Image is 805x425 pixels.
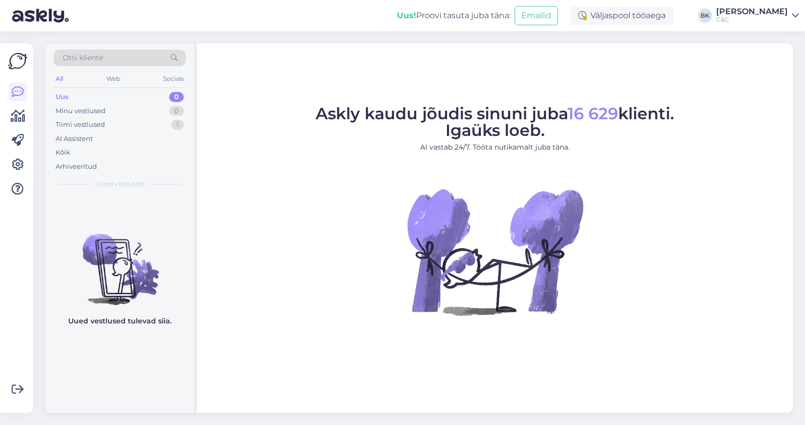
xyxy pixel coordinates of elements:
p: Uued vestlused tulevad siia. [68,316,172,326]
span: Otsi kliente [63,53,103,63]
img: No Chat active [404,161,586,343]
div: BK [698,9,712,23]
b: Uus! [397,11,416,20]
div: Väljaspool tööaega [570,7,674,25]
div: Tiimi vestlused [56,120,105,130]
div: AI Assistent [56,134,93,144]
img: Askly Logo [8,52,27,71]
a: [PERSON_NAME]C&C [716,8,799,24]
div: Proovi tasuta juba täna: [397,10,511,22]
div: Kõik [56,148,70,158]
span: Askly kaudu jõudis sinuni juba klienti. Igaüks loeb. [316,104,674,140]
div: Socials [161,72,186,85]
div: Uus [56,92,69,102]
button: Emailid [515,6,558,25]
div: 1 [171,120,184,130]
p: AI vastab 24/7. Tööta nutikamalt juba täna. [316,142,674,153]
div: C&C [716,16,788,24]
img: No chats [45,216,194,307]
div: All [54,72,65,85]
div: Web [105,72,122,85]
div: Arhiveeritud [56,162,97,172]
div: Minu vestlused [56,106,106,116]
span: Uued vestlused [96,179,143,188]
div: 0 [169,92,184,102]
span: 16 629 [568,104,618,123]
div: [PERSON_NAME] [716,8,788,16]
div: 0 [169,106,184,116]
